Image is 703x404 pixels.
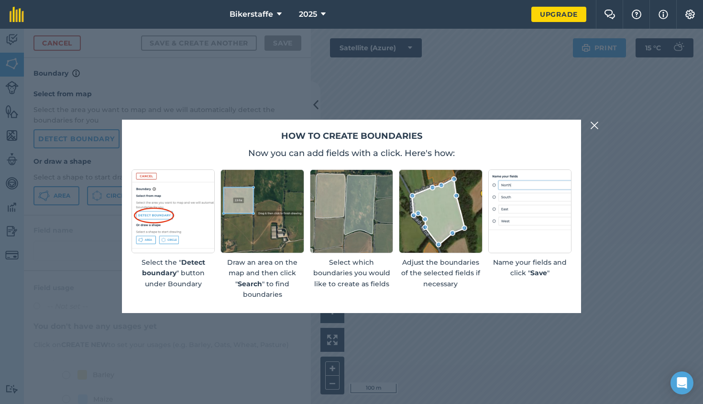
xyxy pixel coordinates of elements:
[299,9,317,20] span: 2025
[399,169,482,253] img: Screenshot of an editable boundary
[399,257,482,289] p: Adjust the boundaries of the selected fields if necessary
[132,169,215,253] img: Screenshot of detect boundary button
[220,257,304,300] p: Draw an area on the map and then click " " to find boundaries
[132,257,215,289] p: Select the " " button under Boundary
[488,257,571,279] p: Name your fields and click " "
[10,7,24,22] img: fieldmargin Logo
[310,169,393,253] img: Screenshot of selected fields
[684,10,696,19] img: A cog icon
[530,269,547,277] strong: Save
[670,371,693,394] div: Open Intercom Messenger
[590,120,599,131] img: svg+xml;base64,PHN2ZyB4bWxucz0iaHR0cDovL3d3dy53My5vcmcvMjAwMC9zdmciIHdpZHRoPSIyMiIgaGVpZ2h0PSIzMC...
[220,169,304,253] img: Screenshot of an rectangular area drawn on a map
[488,169,571,253] img: placeholder
[230,9,273,20] span: Bikerstaffe
[531,7,586,22] a: Upgrade
[604,10,615,19] img: Two speech bubbles overlapping with the left bubble in the forefront
[659,9,668,20] img: svg+xml;base64,PHN2ZyB4bWxucz0iaHR0cDovL3d3dy53My5vcmcvMjAwMC9zdmciIHdpZHRoPSIxNyIgaGVpZ2h0PSIxNy...
[238,280,262,288] strong: Search
[132,129,571,143] h2: How to create boundaries
[631,10,642,19] img: A question mark icon
[132,146,571,160] p: Now you can add fields with a click. Here's how:
[310,257,393,289] p: Select which boundaries you would like to create as fields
